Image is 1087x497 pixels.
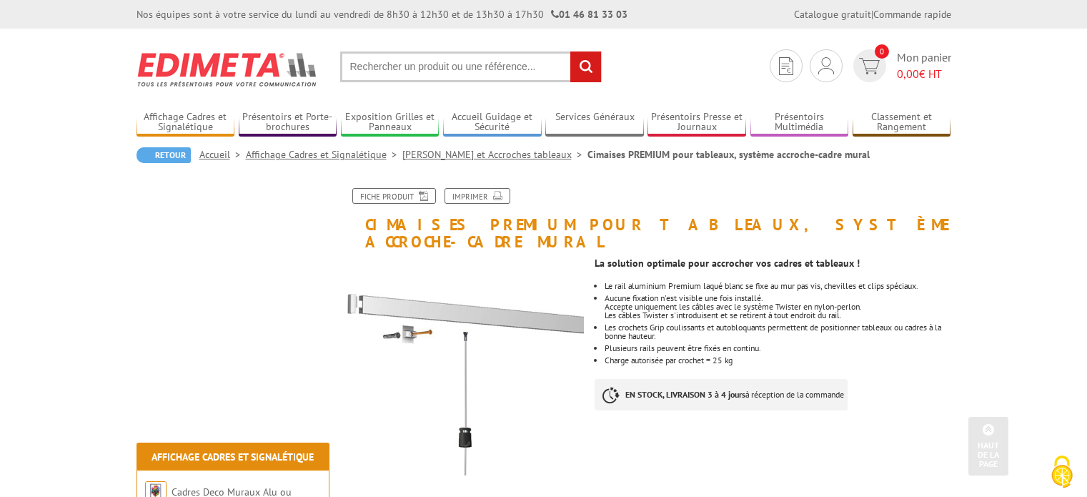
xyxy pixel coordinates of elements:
[794,7,951,21] div: |
[137,7,627,21] div: Nos équipes sont à votre service du lundi au vendredi de 8h30 à 12h30 et de 13h30 à 17h30
[605,294,950,302] p: Aucune fixation n'est visible une fois installé.
[605,282,950,290] p: Le rail aluminium Premium laqué blanc se fixe au mur pas vis, chevilles et clips spéciaux.
[1044,454,1080,490] img: Cookies (fenêtre modale)
[605,311,950,320] p: Les câbles Twister s'introduisent et se retirent à tout endroit du rail.
[873,8,951,21] a: Commande rapide
[137,111,235,134] a: Affichage Cadres et Signalétique
[625,389,745,400] strong: EN STOCK, LIVRAISON 3 à 4 jours
[605,323,950,340] li: Les crochets Grip coulissants et autobloquants permettent de positionner tableaux ou cadres à la ...
[1037,448,1087,497] button: Cookies (fenêtre modale)
[605,344,950,353] li: Plusieurs rails peuvent être fixés en continu.
[850,49,951,82] a: devis rapide 0 Mon panier 0,00€ HT
[859,58,880,74] img: devis rapide
[239,111,337,134] a: Présentoirs et Porte-brochures
[199,148,246,161] a: Accueil
[551,8,627,21] strong: 01 46 81 33 03
[818,57,834,74] img: devis rapide
[794,8,871,21] a: Catalogue gratuit
[246,148,402,161] a: Affichage Cadres et Signalétique
[750,111,849,134] a: Présentoirs Multimédia
[340,51,602,82] input: Rechercher un produit ou une référence...
[152,451,314,463] a: Affichage Cadres et Signalétique
[445,188,510,204] a: Imprimer
[605,302,950,311] p: Accepte uniquement les câbles avec le système Twister en nylon-perlon.
[137,43,319,96] img: Edimeta
[647,111,746,134] a: Présentoirs Presse et Journaux
[605,356,950,365] li: Charge autorisée par crochet = 25 kg
[352,188,436,204] a: Fiche produit
[875,44,889,59] span: 0
[595,257,860,270] strong: La solution optimale pour accrocher vos cadres et tableaux !
[333,188,962,250] h1: Cimaises PREMIUM pour tableaux, système accroche-cadre mural
[897,49,951,82] span: Mon panier
[545,111,644,134] a: Services Généraux
[570,51,601,82] input: rechercher
[341,111,440,134] a: Exposition Grilles et Panneaux
[897,67,919,81] span: 0,00
[587,147,870,162] li: Cimaises PREMIUM pour tableaux, système accroche-cadre mural
[897,66,951,82] span: € HT
[402,148,587,161] a: [PERSON_NAME] et Accroches tableaux
[968,417,1008,476] a: Haut de la page
[595,379,848,410] p: à réception de la commande
[443,111,542,134] a: Accueil Guidage et Sécurité
[779,57,793,75] img: devis rapide
[137,147,191,163] a: Retour
[853,111,951,134] a: Classement et Rangement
